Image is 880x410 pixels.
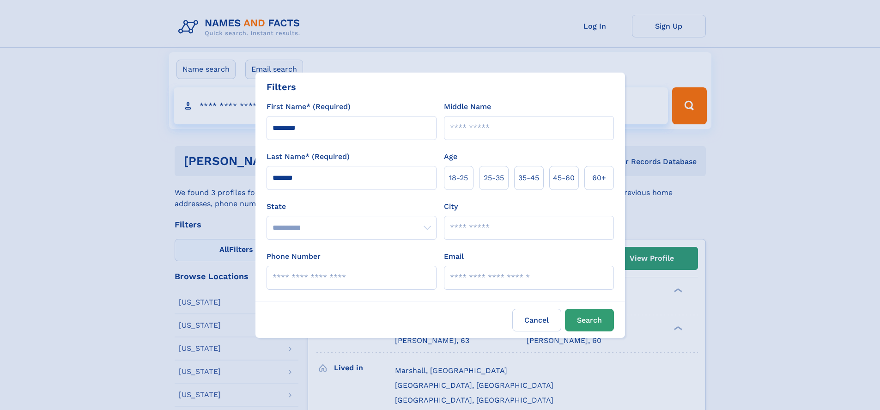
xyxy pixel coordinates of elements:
[267,251,321,262] label: Phone Number
[267,101,351,112] label: First Name* (Required)
[484,172,504,184] span: 25‑35
[449,172,468,184] span: 18‑25
[444,251,464,262] label: Email
[267,151,350,162] label: Last Name* (Required)
[592,172,606,184] span: 60+
[553,172,575,184] span: 45‑60
[512,309,561,331] label: Cancel
[267,201,437,212] label: State
[565,309,614,331] button: Search
[444,201,458,212] label: City
[267,80,296,94] div: Filters
[444,151,457,162] label: Age
[518,172,539,184] span: 35‑45
[444,101,491,112] label: Middle Name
